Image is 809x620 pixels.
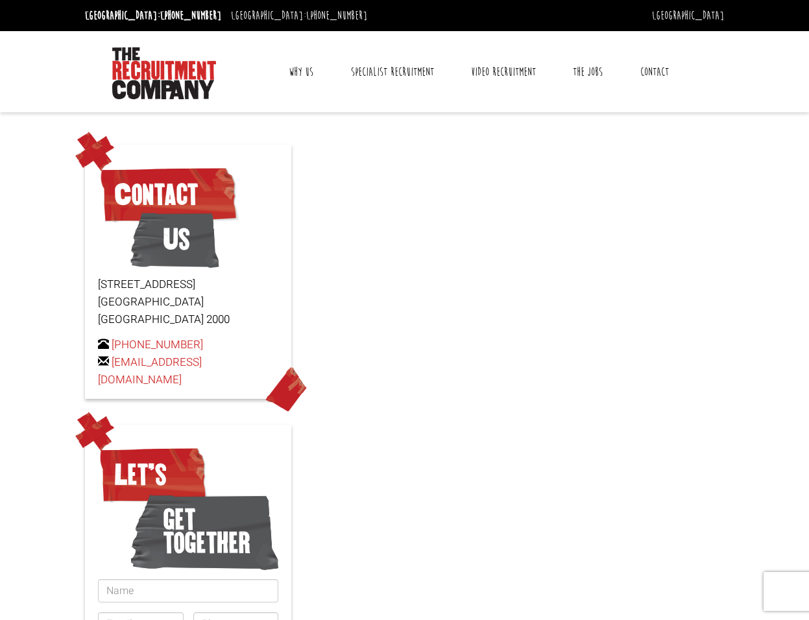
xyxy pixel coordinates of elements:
[306,8,367,23] a: [PHONE_NUMBER]
[461,56,546,88] a: Video Recruitment
[98,162,239,227] span: Contact
[98,276,278,329] p: [STREET_ADDRESS] [GEOGRAPHIC_DATA] [GEOGRAPHIC_DATA] 2000
[228,5,370,26] li: [GEOGRAPHIC_DATA]:
[341,56,444,88] a: Specialist Recruitment
[98,354,202,388] a: [EMAIL_ADDRESS][DOMAIN_NAME]
[160,8,221,23] a: [PHONE_NUMBER]
[279,56,323,88] a: Why Us
[82,5,224,26] li: [GEOGRAPHIC_DATA]:
[98,579,278,602] input: Name
[112,337,203,353] a: [PHONE_NUMBER]
[631,56,679,88] a: Contact
[130,207,219,272] span: Us
[130,487,279,575] span: get together
[652,8,724,23] a: [GEOGRAPHIC_DATA]
[98,442,208,507] span: Let’s
[112,47,216,99] img: The Recruitment Company
[563,56,612,88] a: The Jobs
